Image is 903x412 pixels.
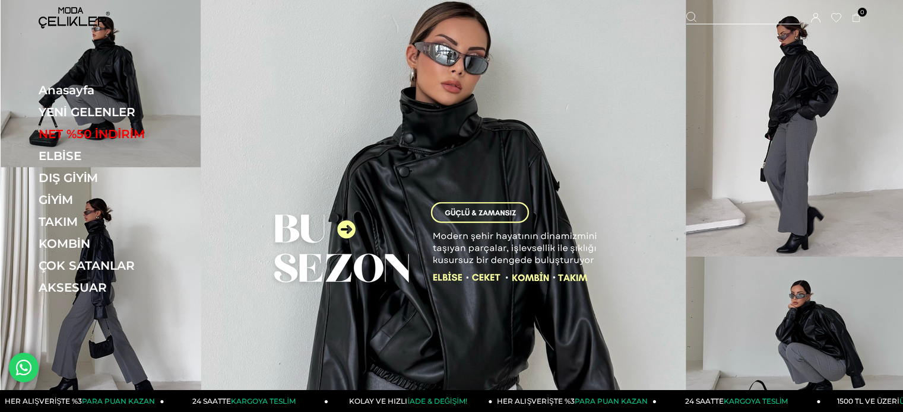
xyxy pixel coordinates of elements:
[39,237,202,251] a: KOMBİN
[39,127,202,141] a: NET %50 İNDİRİM
[39,215,202,229] a: TAKIM
[231,397,295,405] span: KARGOYA TESLİM
[657,390,821,412] a: 24 SAATTEKARGOYA TESLİM
[575,397,648,405] span: PARA PUAN KAZAN
[39,171,202,185] a: DIŞ GİYİM
[39,83,202,97] a: Anasayfa
[82,397,155,405] span: PARA PUAN KAZAN
[493,390,657,412] a: HER ALIŞVERİŞTE %3PARA PUAN KAZAN
[39,149,202,163] a: ELBİSE
[407,397,467,405] span: İADE & DEĞİŞİM!
[39,7,110,28] img: logo
[328,390,493,412] a: KOLAY VE HIZLIİADE & DEĞİŞİM!
[852,14,861,23] a: 0
[39,258,202,273] a: ÇOK SATANLAR
[39,280,202,295] a: AKSESUAR
[39,193,202,207] a: GİYİM
[39,105,202,119] a: YENİ GELENLER
[164,390,329,412] a: 24 SAATTEKARGOYA TESLİM
[858,8,867,17] span: 0
[724,397,788,405] span: KARGOYA TESLİM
